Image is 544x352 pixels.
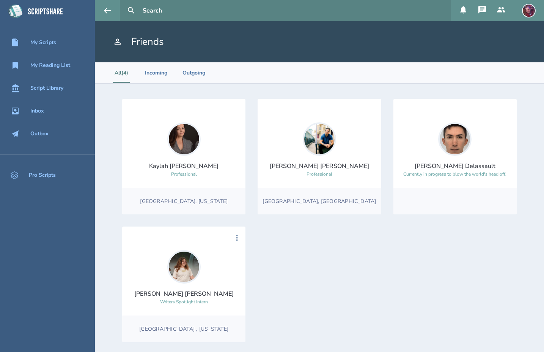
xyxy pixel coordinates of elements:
div: [PERSON_NAME] Delassault [415,162,495,170]
div: My Scripts [30,40,56,46]
li: All (4) [113,62,130,83]
div: [PERSON_NAME] [PERSON_NAME] [134,290,234,298]
div: Pro Scripts [29,172,56,178]
div: [GEOGRAPHIC_DATA], [GEOGRAPHIC_DATA] [258,188,381,214]
img: user_1604966854-crop.jpg [167,122,201,156]
img: user_1673573717-crop.jpg [303,122,336,156]
img: user_1718118867-crop.jpg [522,4,536,17]
a: Kaylah [PERSON_NAME]Professional [149,119,219,182]
div: [PERSON_NAME] [PERSON_NAME] [270,162,369,170]
h1: Friends [113,35,164,49]
div: Professional [307,170,332,178]
li: Incoming [145,62,167,83]
div: Professional [171,170,197,178]
div: Script Library [30,85,63,91]
div: [GEOGRAPHIC_DATA], [US_STATE] [122,188,245,214]
img: user_1757531862-crop.jpg [167,250,201,284]
a: [PERSON_NAME] [PERSON_NAME]Writers Spotlight Intern [134,246,234,309]
div: Writers Spotlight Intern [160,298,208,306]
a: [PERSON_NAME] DelassaultCurrently in progress to blow the world's head off. [403,119,506,182]
div: Inbox [30,108,44,114]
div: Kaylah [PERSON_NAME] [149,162,219,170]
div: Currently in progress to blow the world's head off. [403,170,506,178]
div: [GEOGRAPHIC_DATA] , [US_STATE] [122,316,245,342]
div: My Reading List [30,62,70,68]
div: Outbox [30,131,49,137]
li: Outgoing [182,62,205,83]
a: [PERSON_NAME] [PERSON_NAME]Professional [270,119,369,182]
img: user_1756948650-crop.jpg [438,122,472,156]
